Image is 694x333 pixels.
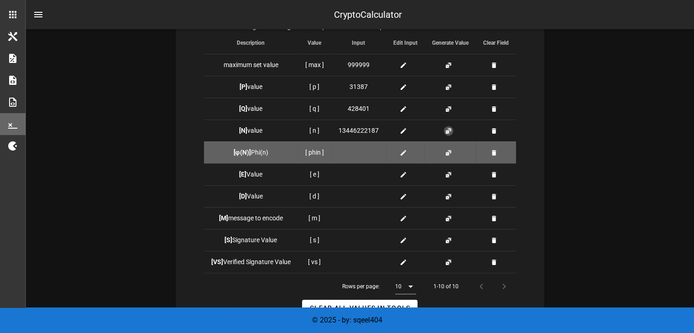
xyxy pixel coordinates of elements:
[425,32,476,54] th: Generate Value
[432,40,469,46] span: Generate Value
[239,127,262,134] span: value
[393,40,417,46] span: Edit Input
[239,193,247,200] b: [D]
[239,193,263,200] span: Value
[342,273,416,300] div: Rows per page:
[240,83,247,90] b: [P]
[204,32,298,54] th: Description
[239,127,247,134] b: [N]
[27,4,49,26] button: nav-menu-toggle
[233,149,250,156] b: [φ(N)]
[348,104,370,114] span: 428401
[308,40,321,46] span: Value
[239,105,247,112] b: [Q]
[339,126,379,135] span: 13446222187
[237,40,265,46] span: Description
[433,282,459,291] div: 1-10 of 10
[298,207,331,229] td: [ m ]
[298,229,331,251] td: [ s ]
[395,279,416,294] div: 10Rows per page:
[334,8,402,21] div: CryptoCalculator
[239,171,246,178] b: [E]
[298,54,331,76] td: [ max ]
[233,149,268,156] span: Phi(n)
[298,185,331,207] td: [ d ]
[312,316,382,324] span: © 2025 - by: sqeel404
[219,214,228,222] b: [M]
[211,258,291,265] span: Verified Signature Value
[298,163,331,185] td: [ e ]
[395,282,402,291] div: 10
[298,32,331,54] th: Value
[352,40,365,46] span: Input
[298,141,331,163] td: [ phin ]
[348,60,370,70] span: 999999
[386,32,425,54] th: Edit Input
[211,258,223,265] b: [VS]
[476,32,516,54] th: Clear Field
[298,98,331,120] td: [ q ]
[224,236,277,244] span: Signature Value
[350,82,368,92] span: 31387
[224,236,232,244] b: [S]
[240,83,262,90] span: value
[298,120,331,141] td: [ n ]
[224,61,278,68] span: maximum set value
[309,304,410,312] span: Clear all Values in Tools
[331,32,386,54] th: Input
[483,40,509,46] span: Clear Field
[302,300,417,316] button: Clear all Values in Tools
[239,171,262,178] span: Value
[219,214,283,222] span: message to encode
[298,251,331,273] td: [ vs ]
[239,105,262,112] span: value
[298,76,331,98] td: [ p ]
